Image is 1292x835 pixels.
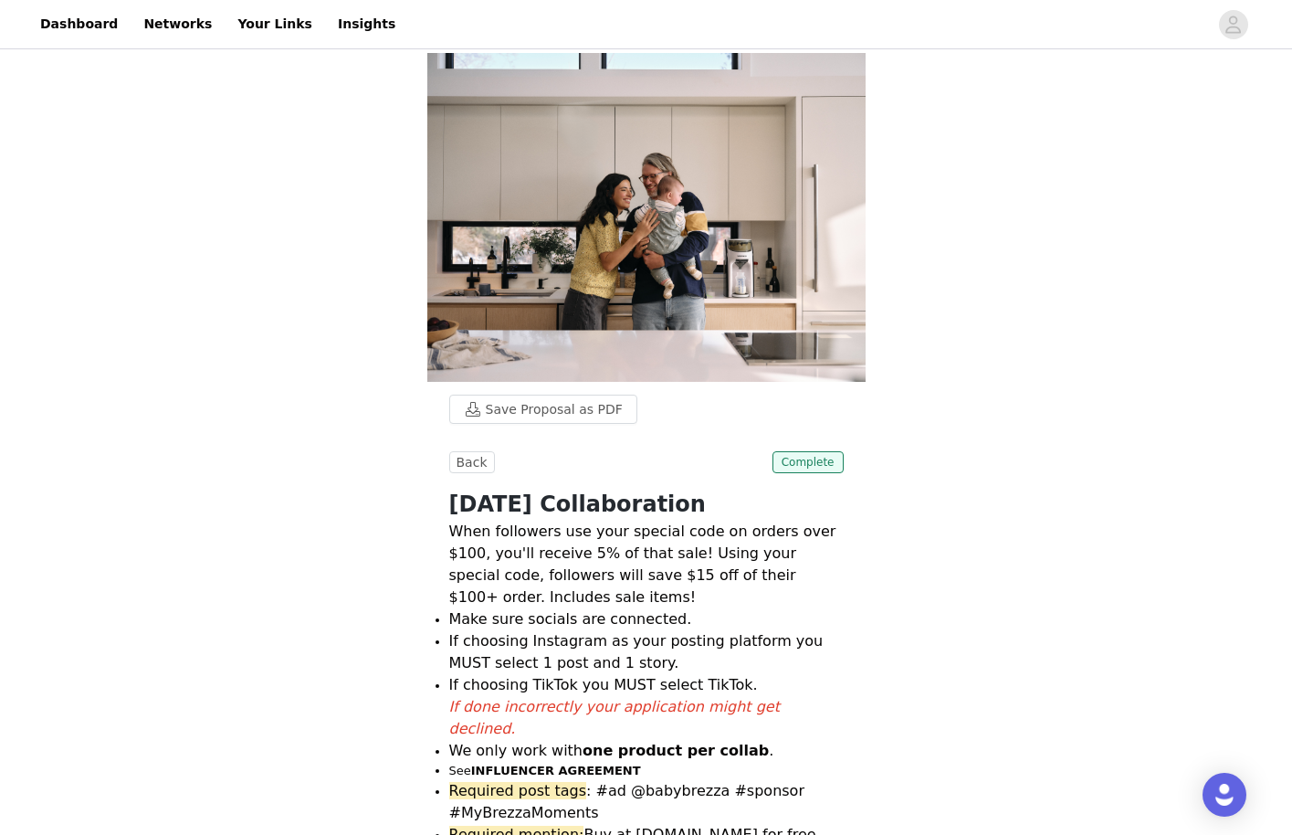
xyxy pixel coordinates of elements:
a: Insights [327,4,406,45]
span: Make sure socials are connected. [449,610,692,628]
strong: one product per collab [583,742,769,759]
h1: [DATE] Collaboration [449,488,844,521]
strong: INFLUENCER AGREEMENT [471,764,641,777]
a: Your Links [226,4,323,45]
em: If done incorrectly your application might get declined. [449,698,780,737]
button: Back [449,451,495,473]
li: See [449,762,844,780]
span: : #ad @babybrezza #sponsor #MyBrezzaMoments [449,782,804,821]
span: We only work with . [449,742,774,759]
a: Dashboard [29,4,129,45]
a: Networks [132,4,223,45]
div: avatar [1224,10,1242,39]
div: Open Intercom Messenger [1203,773,1246,817]
button: Save Proposal as PDF [449,395,637,424]
span: If choosing Instagram as your posting platform you MUST select 1 post and 1 story. [449,632,824,671]
span: If choosing TikTok you MUST select TikTok. [449,676,758,693]
span: Complete [772,451,844,473]
span: When followers use your special code on orders over $100, you'll receive 5% of that sale! Using y... [449,523,836,606]
span: Required post tags [449,782,587,799]
img: campaign image [427,53,866,382]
